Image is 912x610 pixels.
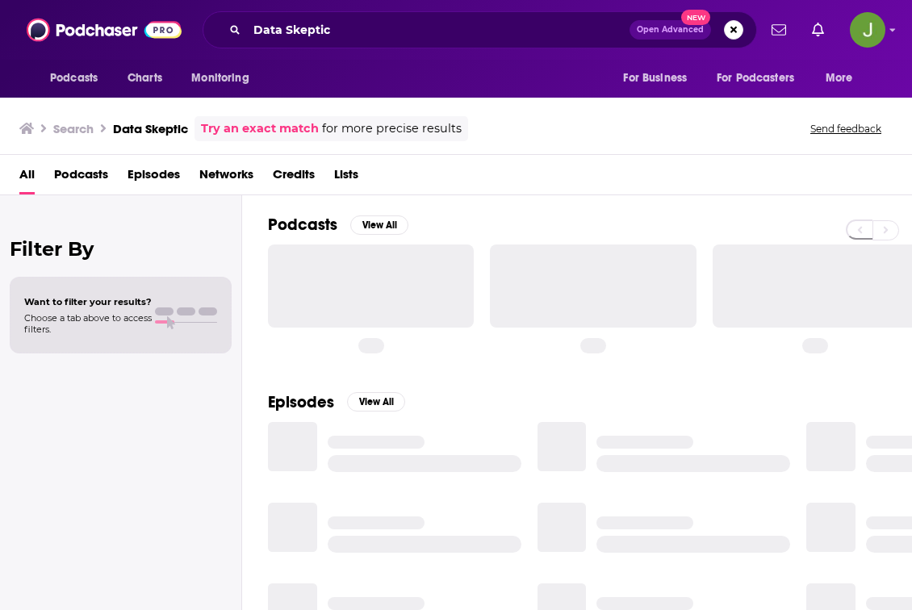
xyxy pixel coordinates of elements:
[24,296,152,307] span: Want to filter your results?
[10,237,232,261] h2: Filter By
[268,215,408,235] a: PodcastsView All
[128,67,162,90] span: Charts
[717,67,794,90] span: For Podcasters
[850,12,885,48] img: User Profile
[268,392,334,412] h2: Episodes
[814,63,873,94] button: open menu
[203,11,757,48] div: Search podcasts, credits, & more...
[54,161,108,194] a: Podcasts
[334,161,358,194] a: Lists
[117,63,172,94] a: Charts
[268,392,405,412] a: EpisodesView All
[27,15,182,45] img: Podchaser - Follow, Share and Rate Podcasts
[850,12,885,48] span: Logged in as jon47193
[630,20,711,40] button: Open AdvancedNew
[53,121,94,136] h3: Search
[850,12,885,48] button: Show profile menu
[805,16,830,44] a: Show notifications dropdown
[765,16,793,44] a: Show notifications dropdown
[612,63,707,94] button: open menu
[637,26,704,34] span: Open Advanced
[199,161,253,194] a: Networks
[19,161,35,194] a: All
[347,392,405,412] button: View All
[268,215,337,235] h2: Podcasts
[805,122,886,136] button: Send feedback
[247,17,630,43] input: Search podcasts, credits, & more...
[681,10,710,25] span: New
[180,63,270,94] button: open menu
[201,119,319,138] a: Try an exact match
[39,63,119,94] button: open menu
[113,121,188,136] h3: Data Skeptic
[273,161,315,194] a: Credits
[350,215,408,235] button: View All
[50,67,98,90] span: Podcasts
[128,161,180,194] a: Episodes
[706,63,818,94] button: open menu
[24,312,152,335] span: Choose a tab above to access filters.
[826,67,853,90] span: More
[322,119,462,138] span: for more precise results
[191,67,249,90] span: Monitoring
[623,67,687,90] span: For Business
